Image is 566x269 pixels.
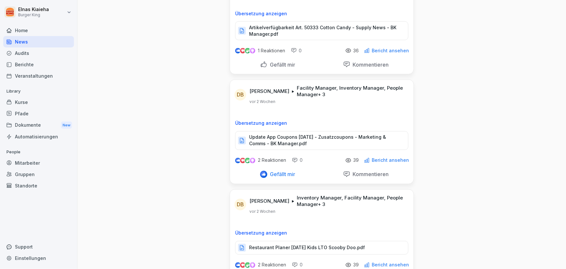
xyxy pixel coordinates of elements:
[245,158,250,163] img: celebrate
[3,252,74,264] a: Einstellungen
[267,61,295,68] p: Gefällt mir
[353,263,359,268] p: 39
[245,263,250,268] img: celebrate
[372,48,409,53] p: Bericht ansehen
[61,122,72,129] div: New
[3,36,74,47] a: News
[235,158,241,163] img: like
[249,88,289,95] p: [PERSON_NAME]
[235,11,408,16] p: Übersetzung anzeigen
[18,13,49,17] p: Burger King
[240,48,245,53] img: love
[235,231,408,236] p: Übersetzung anzeigen
[350,61,389,68] p: Kommentieren
[249,245,365,251] p: Restaurant Planer [DATE] Kids LTO Scooby Doo.pdf
[235,263,241,268] img: like
[297,85,406,98] p: Facility Manager, Inventory Manager, People Manager + 3
[235,139,408,146] a: Update App Coupons [DATE] - Zusatzcoupons - Marketing & Comms - BK Manager.pdf
[3,241,74,252] div: Support
[3,147,74,157] p: People
[3,119,74,131] a: DokumenteNew
[3,157,74,169] a: Mitarbeiter
[3,119,74,131] div: Dokumente
[3,59,74,70] a: Berichte
[258,263,286,268] p: 2 Reaktionen
[258,48,285,53] p: 1 Reaktionen
[249,198,289,205] p: [PERSON_NAME]
[245,48,250,54] img: celebrate
[235,247,408,253] a: Restaurant Planer [DATE] Kids LTO Scooby Doo.pdf
[235,89,246,101] div: DB
[250,48,255,54] img: inspiring
[250,158,255,163] img: inspiring
[258,158,286,163] p: 2 Reaktionen
[3,47,74,59] a: Audits
[18,7,49,12] p: Elnas Kiaieha
[249,24,402,37] p: Artikelverfügbarkeit Art. 50333 Cotton Candy - Supply News - BK Manager.pdf
[250,262,255,268] img: inspiring
[249,209,275,214] p: vor 2 Wochen
[3,25,74,36] a: Home
[372,263,409,268] p: Bericht ansehen
[292,157,303,164] div: 0
[350,171,389,178] p: Kommentieren
[240,263,245,268] img: love
[372,158,409,163] p: Bericht ansehen
[267,171,295,178] p: Gefällt mir
[297,195,406,208] p: Inventory Manager, Facility Manager, People Manager + 3
[353,48,359,53] p: 36
[3,96,74,108] a: Kurse
[235,30,408,36] a: Artikelverfügbarkeit Art. 50333 Cotton Candy - Supply News - BK Manager.pdf
[3,131,74,142] a: Automatisierungen
[235,199,246,211] div: DB
[291,47,302,54] div: 0
[292,262,303,268] div: 0
[3,108,74,119] a: Pfade
[3,86,74,96] p: Library
[235,48,241,53] img: like
[235,121,408,126] p: Übersetzung anzeigen
[249,134,402,147] p: Update App Coupons [DATE] - Zusatzcoupons - Marketing & Comms - BK Manager.pdf
[3,70,74,82] a: Veranstaltungen
[3,180,74,191] a: Standorte
[353,158,359,163] p: 39
[249,99,275,105] p: vor 2 Wochen
[240,158,245,163] img: love
[3,169,74,180] a: Gruppen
